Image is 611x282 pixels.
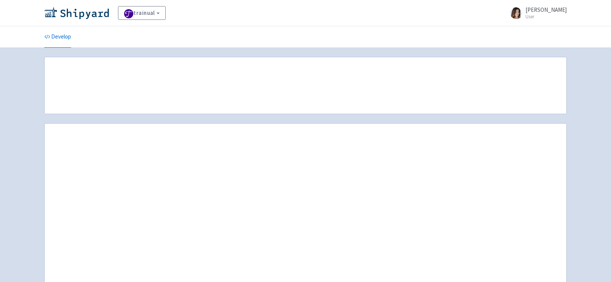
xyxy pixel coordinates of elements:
[506,7,567,19] a: [PERSON_NAME] User
[118,6,166,20] a: trainual
[525,14,567,19] small: User
[44,26,71,48] a: Develop
[525,6,567,13] span: [PERSON_NAME]
[44,7,109,19] img: Shipyard logo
